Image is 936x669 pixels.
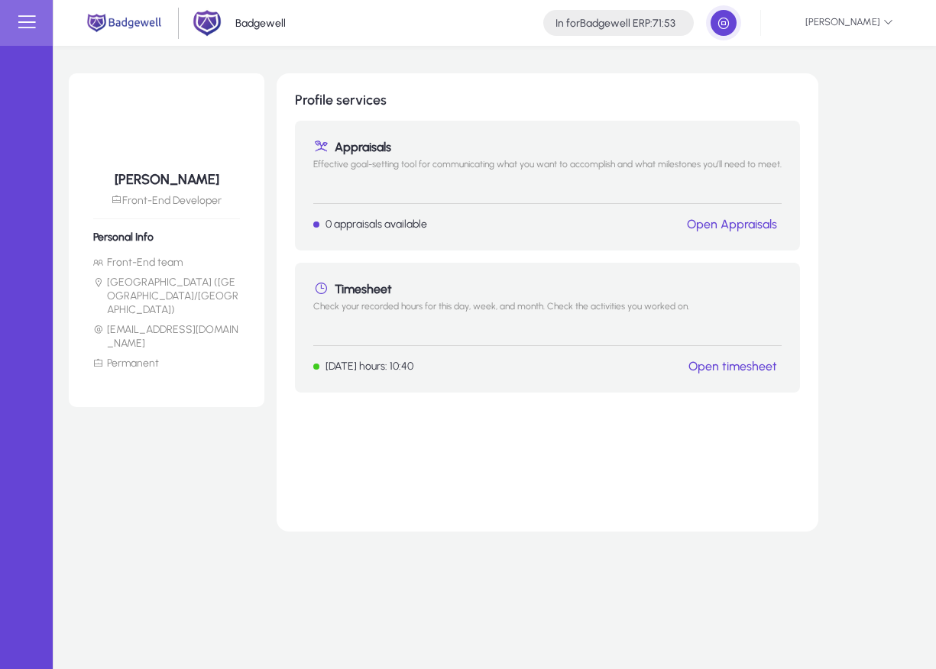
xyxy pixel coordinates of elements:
[93,357,240,370] li: Permanent
[555,17,675,30] h4: Badgewell ERP
[688,359,777,373] a: Open timesheet
[93,323,240,351] li: [EMAIL_ADDRESS][DOMAIN_NAME]
[93,171,240,188] h5: [PERSON_NAME]
[684,358,782,374] button: Open timesheet
[93,194,240,207] p: Front-End Developer
[653,17,675,30] span: 71:53
[295,92,800,108] h1: Profile services
[773,10,799,36] img: 39.jpeg
[235,17,286,30] p: Badgewell
[313,139,782,154] h1: Appraisals
[313,159,782,191] p: Effective goal-setting tool for communicating what you want to accomplish and what milestones you...
[325,360,413,373] p: [DATE] hours: 10:40
[93,231,240,244] h6: Personal Info
[93,276,240,317] li: [GEOGRAPHIC_DATA] ([GEOGRAPHIC_DATA]/[GEOGRAPHIC_DATA])
[555,17,580,30] span: In for
[313,281,782,296] h1: Timesheet
[84,12,164,34] img: main.png
[313,301,782,333] p: Check your recorded hours for this day, week, and month. Check the activities you worked on.
[325,218,427,231] p: 0 appraisals available
[650,17,653,30] span: :
[682,216,782,232] button: Open Appraisals
[773,10,893,36] span: [PERSON_NAME]
[193,8,222,37] img: 2.png
[136,98,197,159] img: 39.jpeg
[93,256,240,270] li: Front-End team
[761,9,905,37] button: [PERSON_NAME]
[687,217,777,231] a: Open Appraisals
